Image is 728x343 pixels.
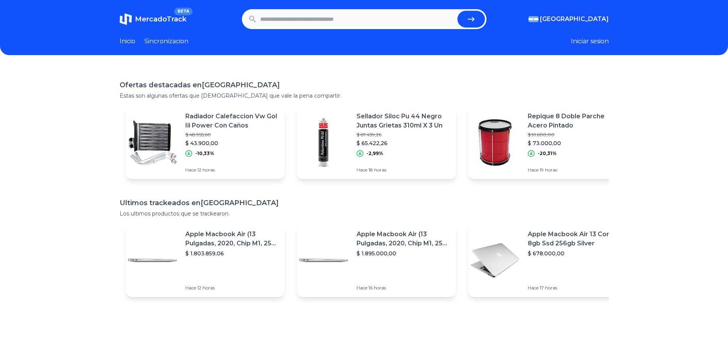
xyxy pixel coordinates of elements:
[468,116,522,169] img: Featured image
[528,230,621,248] p: Apple Macbook Air 13 Core I5 8gb Ssd 256gb Silver
[126,106,285,179] a: Featured imageRadiador Calefaccion Vw Gol Iii Power Con Caños$ 48.955,60$ 43.900,00-10,33%Hace 12...
[468,224,627,297] a: Featured imageApple Macbook Air 13 Core I5 8gb Ssd 256gb Silver$ 678.000,00Hace 17 horas
[126,234,179,287] img: Featured image
[468,234,522,287] img: Featured image
[528,132,621,138] p: $ 91.600,00
[297,224,456,297] a: Featured imageApple Macbook Air (13 Pulgadas, 2020, Chip M1, 256 Gb De Ssd, 8 Gb De Ram) - Plata$...
[126,224,285,297] a: Featured imageApple Macbook Air (13 Pulgadas, 2020, Chip M1, 256 Gb De Ssd, 8 Gb De Ram) - Plata$...
[366,150,383,157] p: -2,99%
[174,8,192,15] span: BETA
[529,15,609,24] button: [GEOGRAPHIC_DATA]
[528,112,621,130] p: Repique 8 Doble Parche Acero Pintado
[135,15,186,23] span: MercadoTrack
[538,150,557,157] p: -20,31%
[297,234,350,287] img: Featured image
[120,210,609,217] p: Los ultimos productos que se trackearon.
[571,37,609,46] button: Iniciar sesion
[120,37,135,46] a: Inicio
[185,132,279,138] p: $ 48.955,60
[185,285,279,291] p: Hace 12 horas
[185,112,279,130] p: Radiador Calefaccion Vw Gol Iii Power Con Caños
[120,13,186,25] a: MercadoTrackBETA
[357,250,450,257] p: $ 1.895.000,00
[120,198,609,208] h1: Ultimos trackeados en [GEOGRAPHIC_DATA]
[357,230,450,248] p: Apple Macbook Air (13 Pulgadas, 2020, Chip M1, 256 Gb De Ssd, 8 Gb De Ram) - Plata
[120,80,609,90] h1: Ofertas destacadas en [GEOGRAPHIC_DATA]
[185,139,279,147] p: $ 43.900,00
[357,167,450,173] p: Hace 18 horas
[357,285,450,291] p: Hace 16 horas
[357,132,450,138] p: $ 67.439,26
[185,250,279,257] p: $ 1.803.859,06
[195,150,214,157] p: -10,33%
[357,112,450,130] p: Sellador Siloc Pu 44 Negro Juntas Grietas 310ml X 3 Un
[528,250,621,257] p: $ 678.000,00
[528,285,621,291] p: Hace 17 horas
[185,167,279,173] p: Hace 12 horas
[120,92,609,100] p: Estas son algunas ofertas que [DEMOGRAPHIC_DATA] que vale la pena compartir.
[126,116,179,169] img: Featured image
[144,37,188,46] a: Sincronizacion
[528,139,621,147] p: $ 73.000,00
[297,106,456,179] a: Featured imageSellador Siloc Pu 44 Negro Juntas Grietas 310ml X 3 Un$ 67.439,26$ 65.422,26-2,99%H...
[297,116,350,169] img: Featured image
[540,15,609,24] span: [GEOGRAPHIC_DATA]
[120,13,132,25] img: MercadoTrack
[528,167,621,173] p: Hace 19 horas
[357,139,450,147] p: $ 65.422,26
[185,230,279,248] p: Apple Macbook Air (13 Pulgadas, 2020, Chip M1, 256 Gb De Ssd, 8 Gb De Ram) - Plata
[468,106,627,179] a: Featured imageRepique 8 Doble Parche Acero Pintado$ 91.600,00$ 73.000,00-20,31%Hace 19 horas
[529,16,538,22] img: Argentina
